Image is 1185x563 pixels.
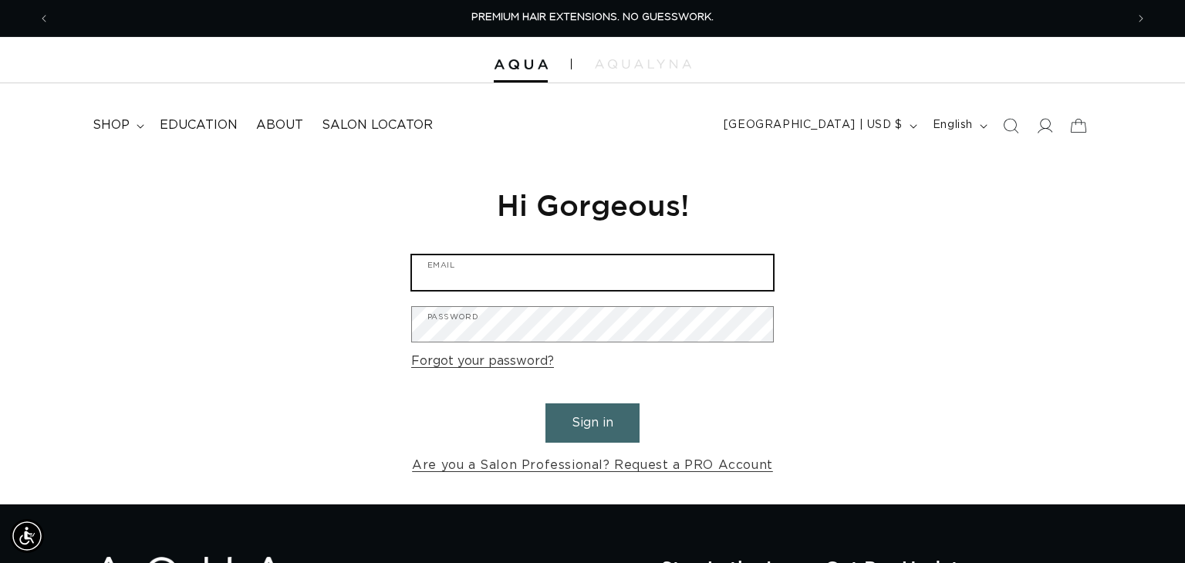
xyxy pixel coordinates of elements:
[411,186,774,224] h1: Hi Gorgeous!
[27,4,61,33] button: Previous announcement
[150,108,247,143] a: Education
[714,111,923,140] button: [GEOGRAPHIC_DATA] | USD $
[412,255,773,290] input: Email
[494,59,548,70] img: Aqua Hair Extensions
[10,519,44,553] div: Accessibility Menu
[256,117,303,133] span: About
[595,59,691,69] img: aqualyna.com
[322,117,433,133] span: Salon Locator
[93,117,130,133] span: shop
[411,350,554,373] a: Forgot your password?
[412,454,773,477] a: Are you a Salon Professional? Request a PRO Account
[933,117,973,133] span: English
[471,12,714,22] span: PREMIUM HAIR EXTENSIONS. NO GUESSWORK.
[83,108,150,143] summary: shop
[724,117,903,133] span: [GEOGRAPHIC_DATA] | USD $
[545,403,640,443] button: Sign in
[1124,4,1158,33] button: Next announcement
[923,111,994,140] button: English
[1108,489,1185,563] iframe: Chat Widget
[160,117,238,133] span: Education
[994,109,1028,143] summary: Search
[247,108,312,143] a: About
[312,108,442,143] a: Salon Locator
